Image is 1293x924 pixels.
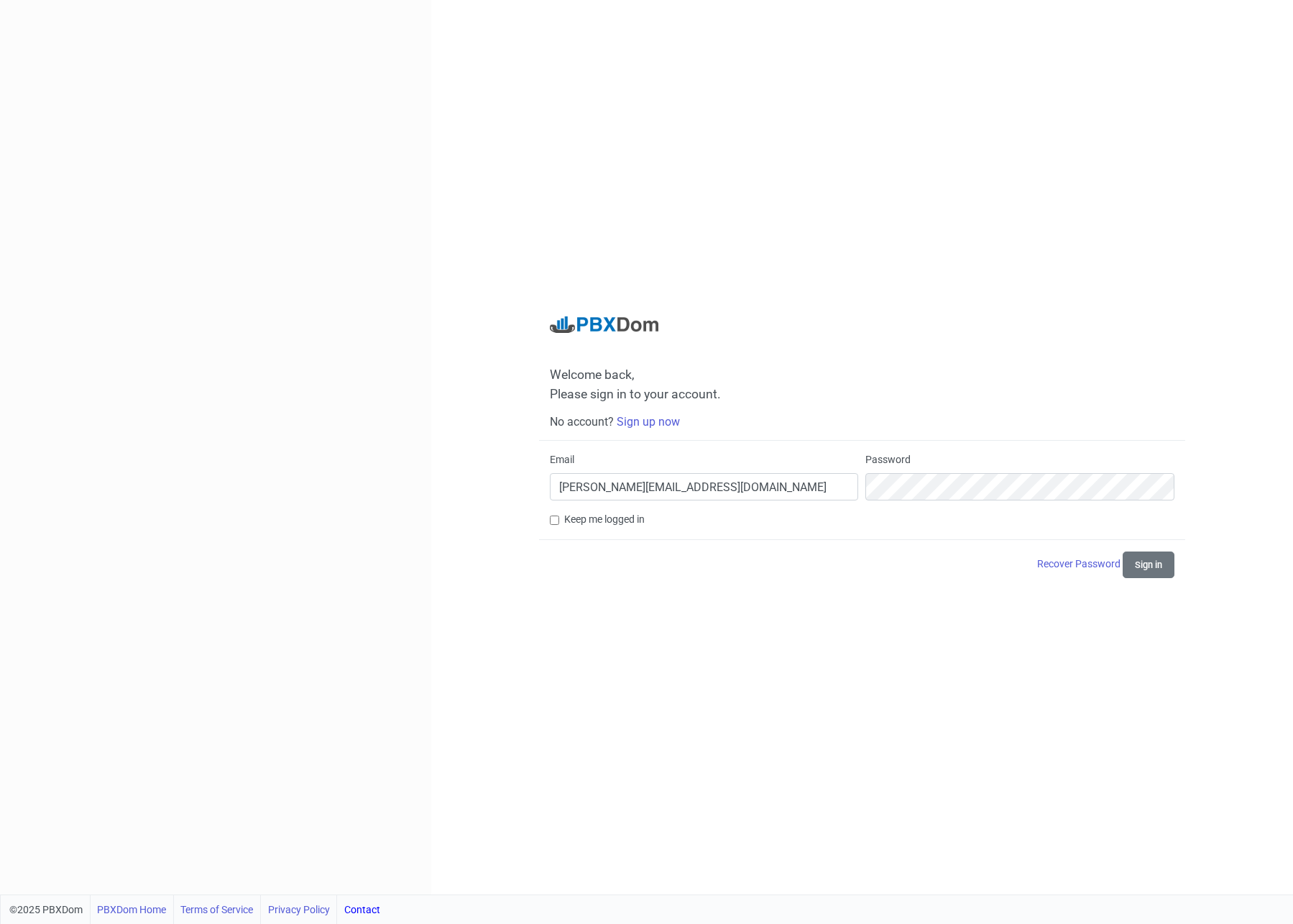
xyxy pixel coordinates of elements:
[550,452,574,467] label: Email
[865,452,911,467] label: Password
[9,895,380,924] div: ©2025 PBXDom
[564,512,645,527] label: Keep me logged in
[97,895,166,924] a: PBXDom Home
[180,895,253,924] a: Terms of Service
[550,387,721,401] span: Please sign in to your account.
[550,415,1174,429] h6: No account?
[1037,558,1123,570] a: Recover Password
[617,415,680,429] a: Sign up now
[344,895,380,924] a: Contact
[268,895,330,924] a: Privacy Policy
[550,473,859,500] input: Email here...
[550,367,1174,383] span: Welcome back,
[1123,552,1174,578] button: Sign in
